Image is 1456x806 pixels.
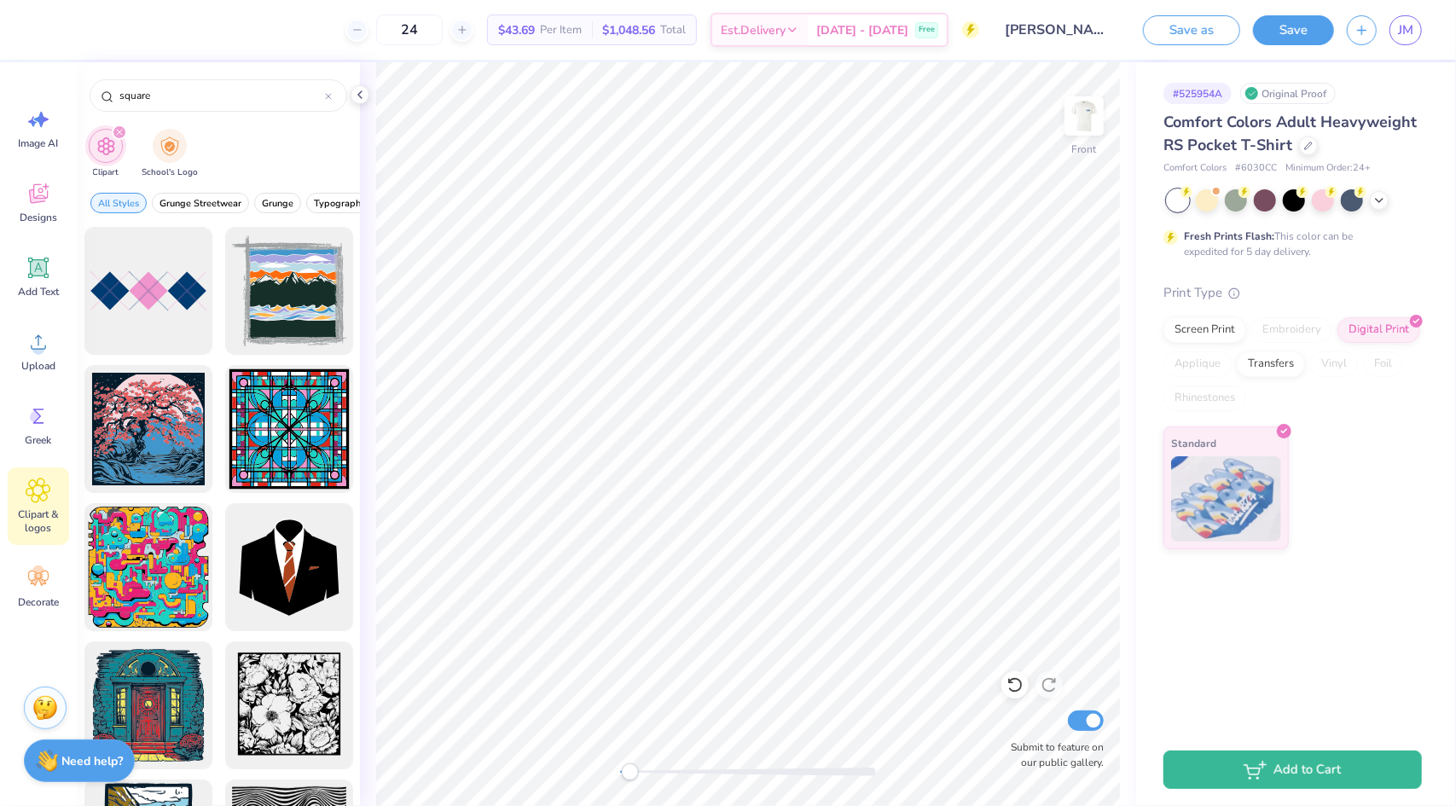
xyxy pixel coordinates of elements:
[26,433,52,447] span: Greek
[10,507,67,535] span: Clipart & logos
[152,193,249,213] button: filter button
[1067,99,1101,133] img: Front
[660,21,686,39] span: Total
[540,21,582,39] span: Per Item
[160,136,179,156] img: School's Logo Image
[1163,317,1246,343] div: Screen Print
[1163,112,1417,155] span: Comfort Colors Adult Heavyweight RS Pocket T-Shirt
[602,21,655,39] span: $1,048.56
[1143,15,1240,45] button: Save as
[142,129,198,179] div: filter for School's Logo
[376,14,443,45] input: – –
[622,763,639,780] div: Accessibility label
[142,129,198,179] button: filter button
[1237,351,1305,377] div: Transfers
[1251,317,1332,343] div: Embroidery
[1285,161,1371,176] span: Minimum Order: 24 +
[18,595,59,609] span: Decorate
[919,24,935,36] span: Free
[1184,229,1394,259] div: This color can be expedited for 5 day delivery.
[254,193,301,213] button: filter button
[306,193,374,213] button: filter button
[1310,351,1358,377] div: Vinyl
[1363,351,1403,377] div: Foil
[1163,751,1422,789] button: Add to Cart
[142,166,198,179] span: School's Logo
[1253,15,1334,45] button: Save
[1163,351,1232,377] div: Applique
[1389,15,1422,45] a: JM
[93,166,119,179] span: Clipart
[1171,434,1216,452] span: Standard
[1163,83,1232,104] div: # 525954A
[20,211,57,224] span: Designs
[21,359,55,373] span: Upload
[314,197,366,210] span: Typography
[1001,739,1104,770] label: Submit to feature on our public gallery.
[992,13,1117,47] input: Untitled Design
[1171,456,1281,542] img: Standard
[262,197,293,210] span: Grunge
[98,197,139,210] span: All Styles
[90,193,147,213] button: filter button
[1163,161,1227,176] span: Comfort Colors
[96,136,116,156] img: Clipart Image
[498,21,535,39] span: $43.69
[160,197,241,210] span: Grunge Streetwear
[18,285,59,299] span: Add Text
[89,129,123,179] div: filter for Clipart
[816,21,908,39] span: [DATE] - [DATE]
[1240,83,1336,104] div: Original Proof
[19,136,59,150] span: Image AI
[89,129,123,179] button: filter button
[1184,229,1274,243] strong: Fresh Prints Flash:
[1398,20,1413,40] span: JM
[1072,142,1097,157] div: Front
[721,21,786,39] span: Est. Delivery
[118,87,325,104] input: Try "Stars"
[62,753,124,769] strong: Need help?
[1337,317,1420,343] div: Digital Print
[1163,386,1246,411] div: Rhinestones
[1235,161,1277,176] span: # 6030CC
[1163,283,1422,303] div: Print Type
